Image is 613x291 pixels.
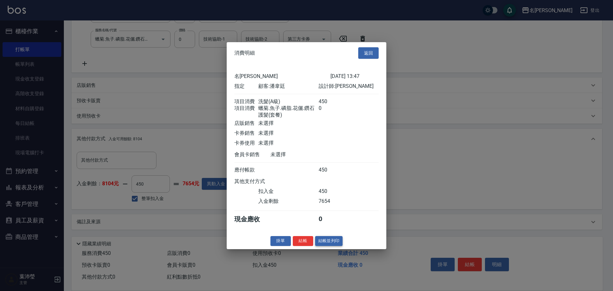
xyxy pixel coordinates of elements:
div: 其他支付方式 [234,178,283,185]
div: 卡券使用 [234,140,258,147]
div: 現金應收 [234,215,270,224]
div: 項目消費 [234,105,258,119]
div: 指定 [234,83,258,90]
div: 7654 [319,198,343,205]
button: 結帳 [293,236,313,246]
span: 消費明細 [234,50,255,56]
div: 洗髮(A級) [258,98,318,105]
div: 0 [319,215,343,224]
div: 店販銷售 [234,120,258,127]
div: 未選擇 [258,120,318,127]
div: 顧客: 潘韋廷 [258,83,318,90]
div: 名[PERSON_NAME] [234,73,330,80]
div: 450 [319,188,343,195]
div: 扣入金 [258,188,318,195]
div: 0 [319,105,343,119]
div: 入金剩餘 [258,198,318,205]
div: 450 [319,98,343,105]
div: 未選擇 [258,130,318,137]
button: 返回 [358,47,379,59]
div: 項目消費 [234,98,258,105]
div: 未選擇 [270,151,330,158]
button: 結帳並列印 [315,236,343,246]
div: 卡券銷售 [234,130,258,137]
div: 會員卡銷售 [234,151,270,158]
div: [DATE] 13:47 [330,73,379,80]
button: 掛單 [270,236,291,246]
div: 應付帳款 [234,167,258,173]
div: 蠟菊.魚子.磷脂.花儷.鑽石護髮(套餐) [258,105,318,119]
div: 450 [319,167,343,173]
div: 未選擇 [258,140,318,147]
div: 設計師: [PERSON_NAME] [319,83,379,90]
